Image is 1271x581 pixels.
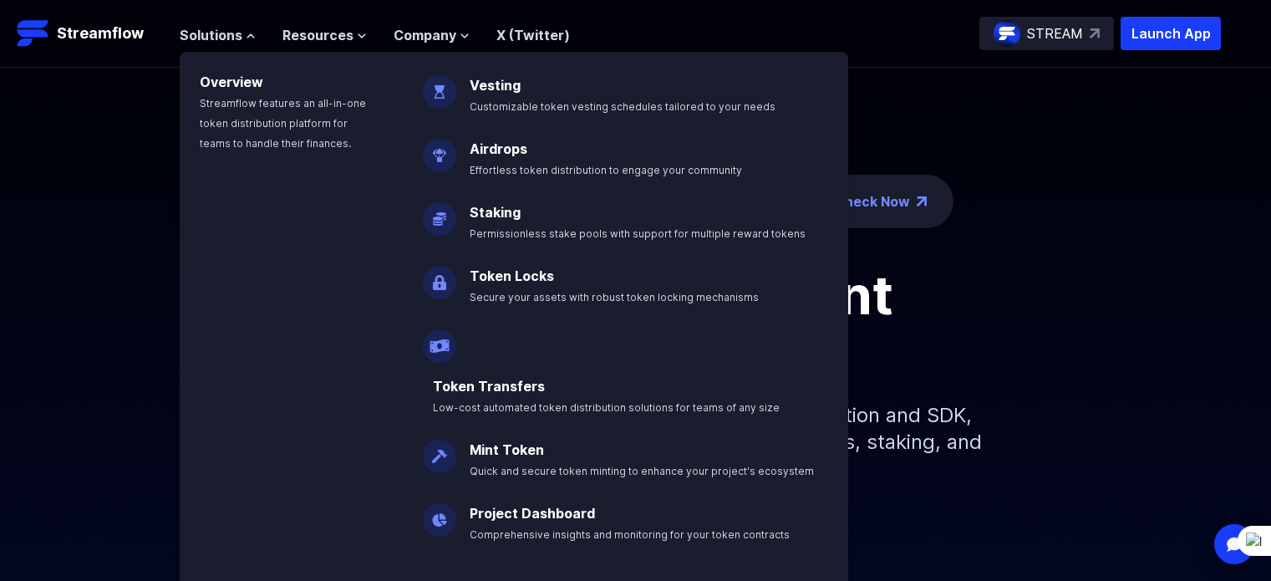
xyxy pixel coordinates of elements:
[423,426,456,473] img: Mint Token
[423,189,456,236] img: Staking
[282,25,353,45] span: Resources
[470,505,595,522] a: Project Dashboard
[470,100,775,113] span: Customizable token vesting schedules tailored to your needs
[994,20,1020,47] img: streamflow-logo-circle.png
[200,74,263,90] a: Overview
[423,125,456,172] img: Airdrops
[1214,524,1254,564] div: Open Intercom Messenger
[1121,17,1221,50] button: Launch App
[496,27,570,43] a: X (Twitter)
[470,268,554,284] a: Token Locks
[180,25,242,45] span: Solutions
[917,196,927,206] img: top-right-arrow.png
[1090,28,1100,38] img: top-right-arrow.svg
[17,17,163,50] a: Streamflow
[394,25,470,45] button: Company
[423,62,456,109] img: Vesting
[180,25,256,45] button: Solutions
[57,22,144,45] p: Streamflow
[394,25,456,45] span: Company
[979,17,1114,50] a: STREAM
[470,164,742,176] span: Effortless token distribution to engage your community
[423,316,456,363] img: Payroll
[470,204,521,221] a: Staking
[470,465,814,477] span: Quick and secure token minting to enhance your project's ecosystem
[282,25,367,45] button: Resources
[470,227,806,240] span: Permissionless stake pools with support for multiple reward tokens
[470,140,527,157] a: Airdrops
[433,378,545,395] a: Token Transfers
[470,528,790,541] span: Comprehensive insights and monitoring for your token contracts
[835,191,910,212] a: Check Now
[1027,23,1083,43] p: STREAM
[470,291,759,303] span: Secure your assets with robust token locking mechanisms
[17,17,50,50] img: Streamflow Logo
[433,401,780,414] span: Low-cost automated token distribution solutions for teams of any size
[423,252,456,299] img: Token Locks
[470,441,544,458] a: Mint Token
[423,490,456,537] img: Project Dashboard
[200,97,366,150] span: Streamflow features an all-in-one token distribution platform for teams to handle their finances.
[470,77,521,94] a: Vesting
